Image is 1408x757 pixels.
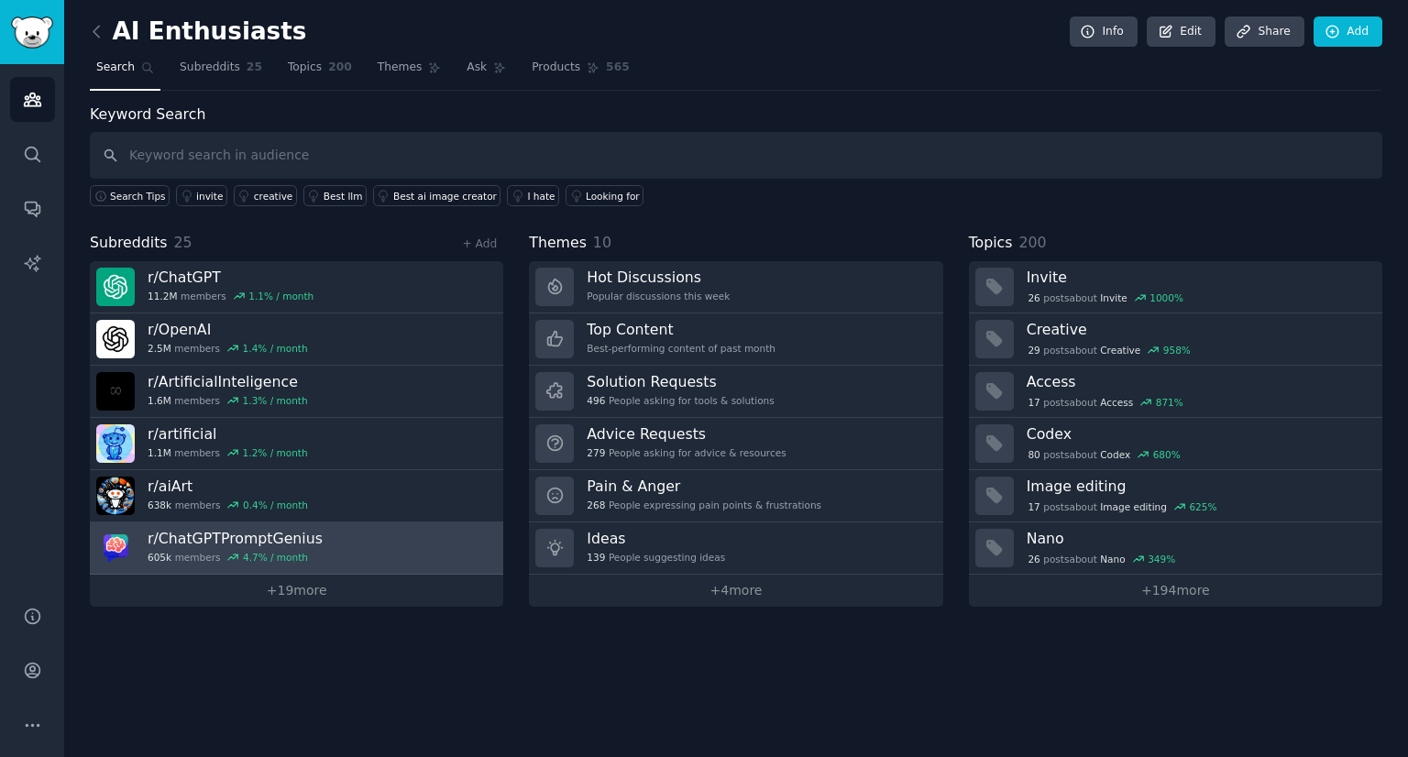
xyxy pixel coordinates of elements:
[234,185,297,206] a: creative
[587,446,786,459] div: People asking for advice & resources
[96,60,135,76] span: Search
[247,60,262,76] span: 25
[467,60,487,76] span: Ask
[1028,344,1039,357] span: 29
[1027,424,1369,444] h3: Codex
[148,394,171,407] span: 1.6M
[1156,396,1183,409] div: 871 %
[90,261,503,313] a: r/ChatGPT11.2Mmembers1.1% / month
[196,190,223,203] div: invite
[587,499,821,511] div: People expressing pain points & frustrations
[1314,16,1382,48] a: Add
[529,313,942,366] a: Top ContentBest-performing content of past month
[148,551,323,564] div: members
[587,529,725,548] h3: Ideas
[148,529,323,548] h3: r/ ChatGPTPromptGenius
[96,320,135,358] img: OpenAI
[96,529,135,567] img: ChatGPTPromptGenius
[969,418,1382,470] a: Codex80postsaboutCodex680%
[176,185,227,206] a: invite
[90,418,503,470] a: r/artificial1.1Mmembers1.2% / month
[529,232,587,255] span: Themes
[148,290,313,302] div: members
[1100,553,1125,565] span: Nano
[180,60,240,76] span: Subreddits
[148,446,308,459] div: members
[529,261,942,313] a: Hot DiscussionsPopular discussions this week
[1148,553,1175,565] div: 349 %
[148,372,308,391] h3: r/ ArtificialInteligence
[606,60,630,76] span: 565
[243,499,308,511] div: 0.4 % / month
[148,477,308,496] h3: r/ aiArt
[1028,553,1039,565] span: 26
[90,132,1382,179] input: Keyword search in audience
[587,394,774,407] div: People asking for tools & solutions
[1189,500,1216,513] div: 625 %
[90,366,503,418] a: r/ArtificialInteligence1.6Mmembers1.3% / month
[148,499,308,511] div: members
[1100,291,1127,304] span: Invite
[462,237,497,250] a: + Add
[281,53,358,91] a: Topics200
[529,418,942,470] a: Advice Requests279People asking for advice & resources
[969,522,1382,575] a: Nano26postsaboutNano349%
[532,60,580,76] span: Products
[96,268,135,306] img: ChatGPT
[11,16,53,49] img: GummySearch logo
[587,551,605,564] span: 139
[1027,499,1219,515] div: post s about
[288,60,322,76] span: Topics
[96,372,135,411] img: ArtificialInteligence
[254,190,292,203] div: creative
[969,232,1013,255] span: Topics
[1027,268,1369,287] h3: Invite
[1100,396,1133,409] span: Access
[148,499,171,511] span: 638k
[507,185,559,206] a: I hate
[1027,477,1369,496] h3: Image editing
[525,53,635,91] a: Products565
[90,470,503,522] a: r/aiArt638kmembers0.4% / month
[90,313,503,366] a: r/OpenAI2.5Mmembers1.4% / month
[587,342,775,355] div: Best-performing content of past month
[173,53,269,91] a: Subreddits25
[969,470,1382,522] a: Image editing17postsaboutImage editing625%
[96,477,135,515] img: aiArt
[587,268,730,287] h3: Hot Discussions
[1027,551,1177,567] div: post s about
[587,499,605,511] span: 268
[243,551,308,564] div: 4.7 % / month
[1100,344,1140,357] span: Creative
[393,190,497,203] div: Best ai image creator
[148,446,171,459] span: 1.1M
[148,394,308,407] div: members
[90,522,503,575] a: r/ChatGPTPromptGenius605kmembers4.7% / month
[586,190,640,203] div: Looking for
[529,575,942,607] a: +4more
[148,268,313,287] h3: r/ ChatGPT
[587,394,605,407] span: 496
[96,424,135,463] img: artificial
[529,470,942,522] a: Pain & Anger268People expressing pain points & frustrations
[148,320,308,339] h3: r/ OpenAI
[1163,344,1191,357] div: 958 %
[587,446,605,459] span: 279
[90,53,160,91] a: Search
[587,290,730,302] div: Popular discussions this week
[587,372,774,391] h3: Solution Requests
[587,320,775,339] h3: Top Content
[1027,394,1185,411] div: post s about
[529,522,942,575] a: Ideas139People suggesting ideas
[148,342,308,355] div: members
[1027,320,1369,339] h3: Creative
[328,60,352,76] span: 200
[593,234,611,251] span: 10
[243,394,308,407] div: 1.3 % / month
[90,17,306,47] h2: AI Enthusiasts
[527,190,555,203] div: I hate
[1027,446,1182,463] div: post s about
[1028,396,1039,409] span: 17
[148,551,171,564] span: 605k
[1100,500,1167,513] span: Image editing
